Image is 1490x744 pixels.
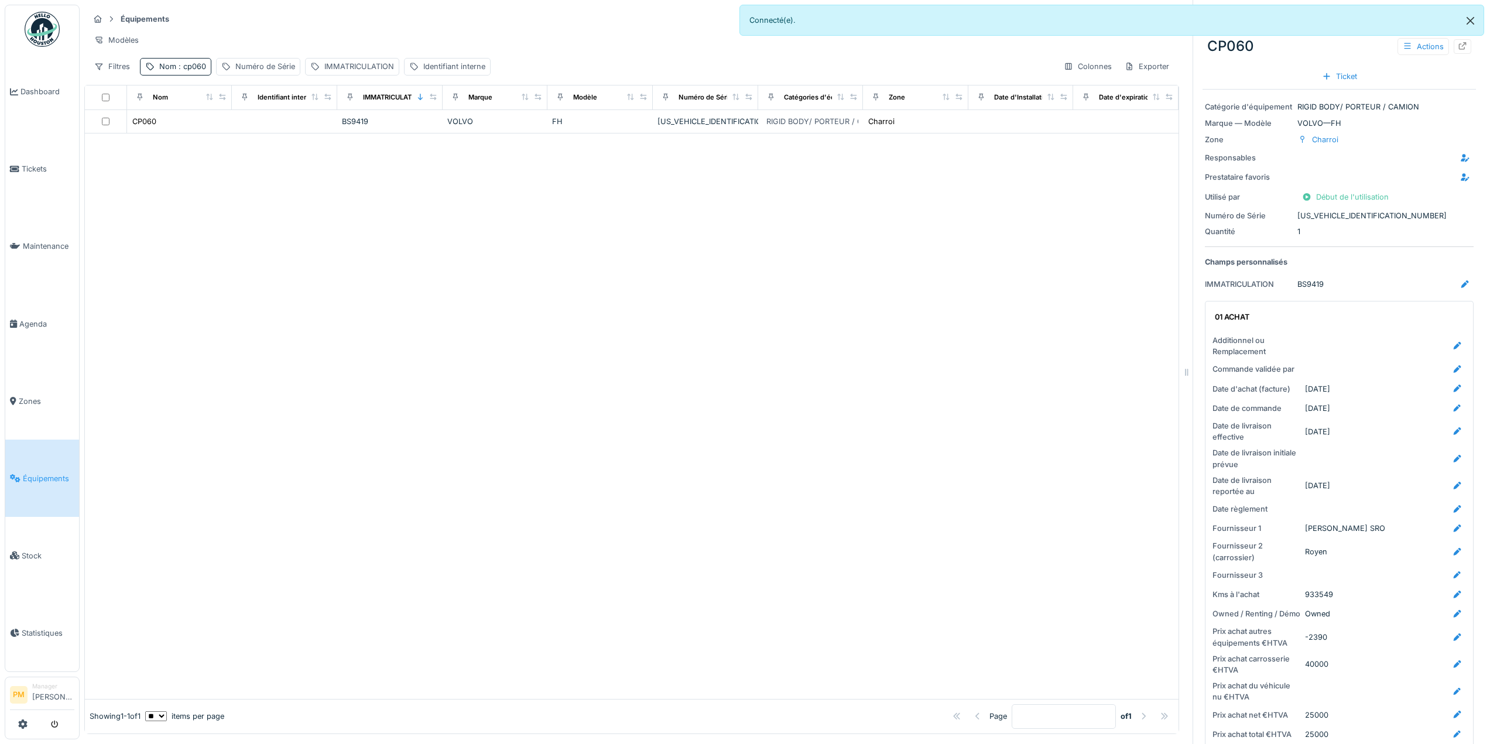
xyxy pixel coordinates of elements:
div: Colonnes [1059,58,1117,75]
div: BS9419 [1297,279,1324,290]
div: IMMATRICULATION [1205,279,1293,290]
div: Date de commande [1212,403,1300,414]
div: Exporter [1119,58,1174,75]
div: Ticket [1317,68,1362,84]
div: Catégorie d'équipement [1205,101,1293,112]
div: [US_VEHICLE_IDENTIFICATION_NUMBER] [657,116,753,127]
a: PM Manager[PERSON_NAME] [10,682,74,710]
div: IMMATRICULATION [324,61,394,72]
div: Actions [1397,38,1449,55]
div: Owned / Renting / Démo [1212,608,1300,619]
div: Date d'expiration [1099,92,1153,102]
div: Nom [159,61,206,72]
strong: of 1 [1121,711,1132,722]
div: RIGID BODY/ PORTEUR / CAMION [766,116,888,127]
img: Badge_color-CXgf-gQk.svg [25,12,60,47]
strong: Champs personnalisés [1205,256,1287,268]
div: Additionnel ou Remplacement [1212,335,1300,357]
li: PM [10,686,28,704]
div: Responsables [1205,152,1293,163]
div: [PERSON_NAME] SRO [1305,523,1385,534]
div: Fournisseur 1 [1212,523,1300,534]
span: Équipements [23,473,74,484]
div: [DATE] [1305,426,1330,437]
div: [DATE] [1305,480,1330,491]
div: Marque [468,92,492,102]
div: 40000 [1305,659,1328,670]
div: Prix achat total €HTVA [1212,729,1300,740]
div: Modèles [89,32,144,49]
a: Statistiques [5,594,79,671]
div: Fournisseur 2 (carrossier) [1212,540,1300,563]
div: RIGID BODY/ PORTEUR / CAMION [1205,101,1474,112]
div: Filtres [89,58,135,75]
span: : cp060 [176,62,206,71]
div: Identifiant interne [258,92,314,102]
div: [US_VEHICLE_IDENTIFICATION_NUMBER] [1205,210,1474,221]
a: Dashboard [5,53,79,131]
span: Agenda [19,318,74,330]
div: Page [989,711,1007,722]
div: Identifiant interne [423,61,485,72]
div: 933549 [1305,589,1333,600]
button: Close [1457,5,1484,36]
div: 25000 [1305,709,1328,721]
div: Date de livraison reportée au [1212,475,1300,497]
div: Modèle [573,92,597,102]
a: Équipements [5,440,79,517]
a: Stock [5,517,79,594]
span: Tickets [22,163,74,174]
div: CP060 [132,116,156,127]
span: Dashboard [20,86,74,97]
div: Nom [153,92,168,102]
a: Agenda [5,285,79,362]
div: [DATE] [1305,383,1330,395]
span: Stock [22,550,74,561]
span: Zones [19,396,74,407]
div: Zone [1205,134,1293,145]
div: Owned [1305,608,1330,619]
div: Kms à l'achat [1212,589,1300,600]
div: Numéro de Série [235,61,295,72]
div: Charroi [868,116,895,127]
div: Date d'achat (facture) [1212,383,1300,395]
div: Royen [1305,546,1327,557]
div: Manager [32,682,74,691]
div: Marque — Modèle [1205,118,1293,129]
div: FH [552,116,648,127]
div: Zone [889,92,905,102]
div: Date d'Installation [994,92,1051,102]
span: Maintenance [23,241,74,252]
div: items per page [145,711,224,722]
div: Connecté(e). [739,5,1485,36]
div: BS9419 [342,116,438,127]
div: -2390 [1305,632,1327,643]
div: Commande validée par [1212,364,1300,375]
div: Showing 1 - 1 of 1 [90,711,141,722]
a: Zones [5,362,79,440]
span: Statistiques [22,628,74,639]
li: [PERSON_NAME] [32,682,74,707]
div: Utilisé par [1205,191,1293,203]
div: Fournisseur 3 [1212,570,1300,581]
div: Numéro de Série [1205,210,1293,221]
div: Prix achat carrosserie €HTVA [1212,653,1300,676]
div: Numéro de Série [679,92,732,102]
summary: 01 ACHAT [1210,306,1468,328]
div: Prix achat autres équipements €HTVA [1212,626,1300,648]
div: Date règlement [1212,503,1300,515]
div: 25000 [1305,729,1328,740]
div: Prix achat net €HTVA [1212,709,1300,721]
div: VOLVO [447,116,543,127]
strong: Équipements [116,13,174,25]
div: Quantité [1205,226,1293,237]
div: Date de livraison initiale prévue [1212,447,1300,469]
div: [DATE] [1305,403,1330,414]
a: Tickets [5,131,79,208]
div: Prestataire favoris [1205,172,1293,183]
div: 01 ACHAT [1215,311,1459,323]
div: Catégories d'équipement [784,92,865,102]
div: CP060 [1203,31,1476,61]
div: Prix achat du véhicule nu €HTVA [1212,680,1300,702]
div: 1 [1205,226,1474,237]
